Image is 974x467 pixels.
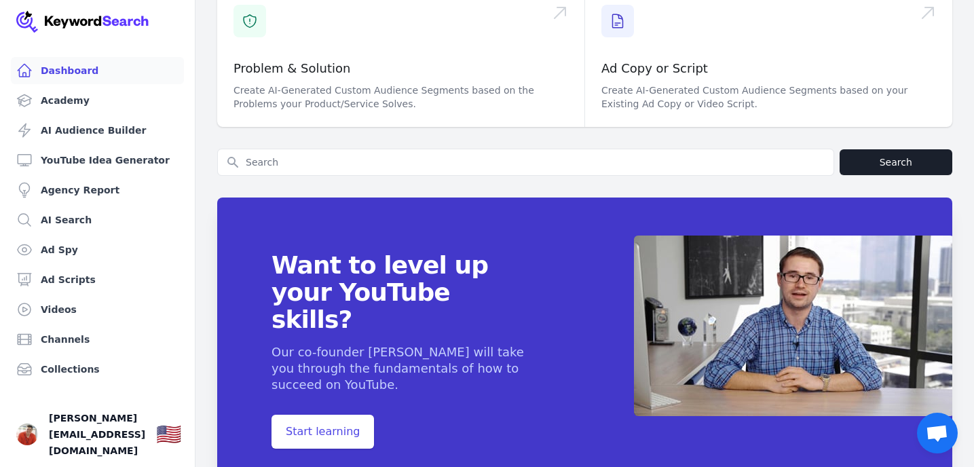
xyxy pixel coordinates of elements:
[11,57,184,84] a: Dashboard
[11,117,184,144] a: AI Audience Builder
[16,11,149,33] img: Your Company
[11,296,184,323] a: Videos
[11,87,184,114] a: Academy
[11,147,184,174] a: YouTube Idea Generator
[11,206,184,233] a: AI Search
[917,413,958,453] a: Open chat
[156,421,181,448] button: 🇺🇸
[16,424,38,445] img: Patrick Malone
[271,415,374,449] span: Start learning
[11,356,184,383] a: Collections
[156,422,181,447] div: 🇺🇸
[271,344,525,393] p: Our co-founder [PERSON_NAME] will take you through the fundamentals of how to succeed on YouTube.
[16,424,38,445] button: Open user button
[11,236,184,263] a: Ad Spy
[601,61,708,75] a: Ad Copy or Script
[11,266,184,293] a: Ad Scripts
[840,149,953,175] button: Search
[49,410,145,459] span: [PERSON_NAME][EMAIL_ADDRESS][DOMAIN_NAME]
[218,149,833,175] input: Search
[11,326,184,353] a: Channels
[233,61,350,75] a: Problem & Solution
[634,236,954,416] img: App screenshot
[11,176,184,204] a: Agency Report
[271,252,525,333] span: Want to level up your YouTube skills?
